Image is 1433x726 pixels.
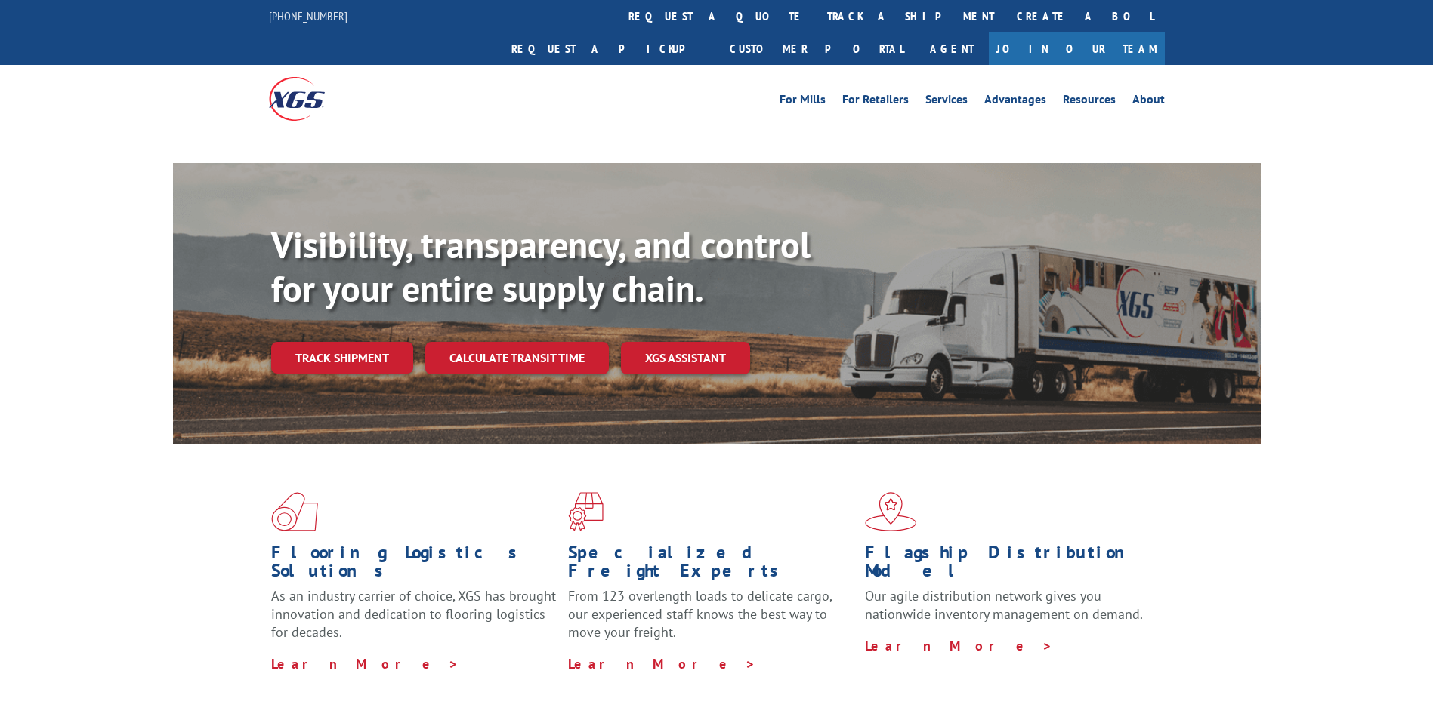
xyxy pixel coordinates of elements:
a: Advantages [984,94,1046,110]
a: For Retailers [842,94,909,110]
a: XGS ASSISTANT [621,342,750,374]
a: [PHONE_NUMBER] [269,8,347,23]
img: xgs-icon-flagship-distribution-model-red [865,492,917,531]
a: Learn More > [865,637,1053,654]
h1: Flooring Logistics Solutions [271,543,557,587]
p: From 123 overlength loads to delicate cargo, our experienced staff knows the best way to move you... [568,587,854,654]
a: For Mills [780,94,826,110]
b: Visibility, transparency, and control for your entire supply chain. [271,221,811,312]
a: About [1132,94,1165,110]
a: Track shipment [271,342,413,374]
a: Learn More > [271,655,459,672]
a: Resources [1063,94,1116,110]
a: Agent [915,32,989,65]
a: Services [925,94,968,110]
a: Join Our Team [989,32,1165,65]
a: Customer Portal [718,32,915,65]
a: Learn More > [568,655,756,672]
h1: Flagship Distribution Model [865,543,1150,587]
h1: Specialized Freight Experts [568,543,854,587]
img: xgs-icon-focused-on-flooring-red [568,492,604,531]
span: As an industry carrier of choice, XGS has brought innovation and dedication to flooring logistics... [271,587,556,641]
img: xgs-icon-total-supply-chain-intelligence-red [271,492,318,531]
a: Request a pickup [500,32,718,65]
span: Our agile distribution network gives you nationwide inventory management on demand. [865,587,1143,623]
a: Calculate transit time [425,342,609,374]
